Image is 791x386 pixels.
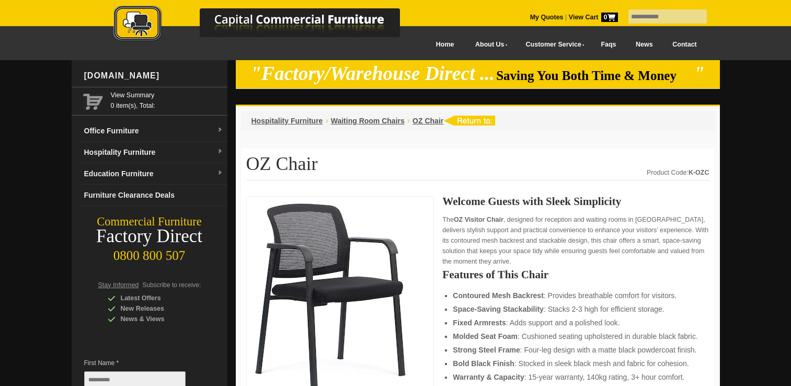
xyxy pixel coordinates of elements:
strong: Fixed Armrests [453,319,506,327]
a: Education Furnituredropdown [80,163,227,185]
span: Stay Informed [98,281,139,289]
span: Saving You Both Time & Money [496,69,692,83]
em: " [694,63,705,84]
strong: OZ Visitor Chair [454,216,503,223]
a: My Quotes [530,14,564,21]
a: OZ Chair [412,117,443,125]
li: : 15-year warranty, 140kg rating, 3+ hour comfort. [453,372,698,382]
span: 0 [601,13,618,22]
img: Capital Commercial Furniture Logo [85,5,451,43]
div: Latest Offers [108,293,207,303]
li: : Cushioned seating upholstered in durable black fabric. [453,331,698,342]
a: View Summary [111,90,223,100]
a: Furniture Clearance Deals [80,185,227,206]
strong: Warranty & Capacity [453,373,524,381]
div: Product Code: [647,167,709,178]
a: News [626,33,662,56]
li: : Four-leg design with a matte black powdercoat finish. [453,345,698,355]
em: "Factory/Warehouse Direct ... [250,63,495,84]
div: Commercial Furniture [72,214,227,229]
span: First Name * [84,358,201,368]
div: 0800 800 507 [72,243,227,263]
h2: Welcome Guests with Sleek Simplicity [442,196,709,207]
li: : Provides breathable comfort for visitors. [453,290,698,301]
a: Hospitality Furniture [251,117,323,125]
a: Customer Service [514,33,591,56]
a: Waiting Room Chairs [331,117,405,125]
a: View Cart0 [567,14,617,21]
a: Faqs [591,33,626,56]
img: dropdown [217,170,223,176]
span: 0 item(s), Total: [111,90,223,109]
div: Factory Direct [72,229,227,244]
div: New Releases [108,303,207,314]
strong: Molded Seat Foam [453,332,518,340]
a: Capital Commercial Furniture Logo [85,5,451,47]
li: : Adds support and a polished look. [453,317,698,328]
img: dropdown [217,127,223,133]
strong: View Cart [569,14,618,21]
a: Contact [662,33,706,56]
a: Office Furnituredropdown [80,120,227,142]
strong: Space-Saving Stackability [453,305,544,313]
p: The , designed for reception and waiting rooms in [GEOGRAPHIC_DATA], delivers stylish support and... [442,214,709,267]
div: News & Views [108,314,207,324]
a: Hospitality Furnituredropdown [80,142,227,163]
li: › [407,116,410,126]
strong: Strong Steel Frame [453,346,520,354]
strong: Bold Black Finish [453,359,514,368]
h1: OZ Chair [246,154,709,180]
strong: K-OZC [689,169,709,176]
li: › [325,116,328,126]
img: dropdown [217,149,223,155]
strong: Contoured Mesh Backrest [453,291,543,300]
div: [DOMAIN_NAME] [80,60,227,92]
img: return to [443,116,495,126]
span: Subscribe to receive: [142,281,201,289]
h2: Features of This Chair [442,269,709,280]
li: : Stocked in sleek black mesh and fabric for cohesion. [453,358,698,369]
a: About Us [464,33,514,56]
li: : Stacks 2-3 high for efficient storage. [453,304,698,314]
